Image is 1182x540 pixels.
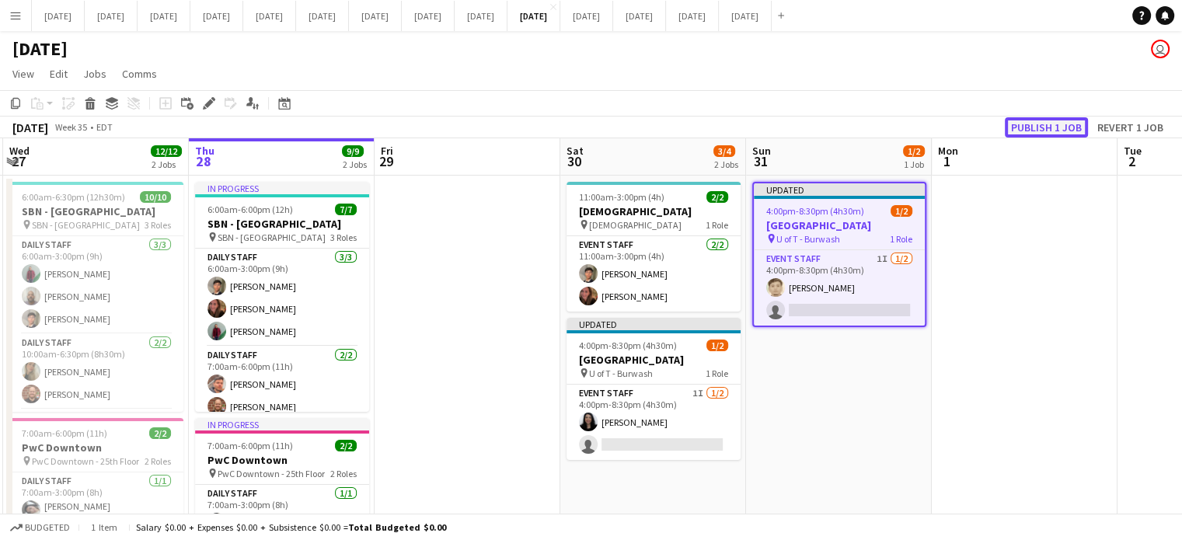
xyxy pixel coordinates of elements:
app-user-avatar: Jolanta Rokowski [1151,40,1170,58]
h1: [DATE] [12,37,68,61]
div: [DATE] [12,120,48,135]
span: 31 [750,152,771,170]
app-card-role: Daily Staff2/210:00am-6:30pm (8h30m)[PERSON_NAME][PERSON_NAME] [9,334,183,409]
app-job-card: Updated4:00pm-8:30pm (4h30m)1/2[GEOGRAPHIC_DATA] U of T - Burwash1 RoleEvent Staff1I1/24:00pm-8:3... [752,182,926,327]
app-card-role: Daily Staff1/17:00am-3:00pm (8h)[PERSON_NAME] [PERSON_NAME] [9,472,183,530]
app-card-role: Event Staff1I1/24:00pm-8:30pm (4h30m)[PERSON_NAME] [754,250,925,326]
button: [DATE] [455,1,507,31]
span: 3 Roles [330,232,357,243]
div: 6:00am-6:30pm (12h30m)10/10SBN - [GEOGRAPHIC_DATA] SBN - [GEOGRAPHIC_DATA]3 RolesDaily Staff3/36:... [9,182,183,412]
span: [DEMOGRAPHIC_DATA] [589,219,682,231]
span: SBN - [GEOGRAPHIC_DATA] [218,232,326,243]
div: 2 Jobs [343,159,367,170]
button: [DATE] [243,1,296,31]
button: [DATE] [190,1,243,31]
span: PwC Downtown - 25th Floor [218,468,325,479]
span: U of T - Burwash [589,368,653,379]
span: 2 [1121,152,1142,170]
span: Comms [122,67,157,81]
span: Jobs [83,67,106,81]
button: Publish 1 job [1005,117,1088,138]
span: U of T - Burwash [776,233,840,245]
button: [DATE] [666,1,719,31]
button: Budgeted [8,519,72,536]
span: SBN - [GEOGRAPHIC_DATA] [32,219,140,231]
span: Mon [938,144,958,158]
button: [DATE] [349,1,402,31]
button: [DATE] [296,1,349,31]
button: [DATE] [402,1,455,31]
span: 7:00am-6:00pm (11h) [22,427,107,439]
span: 7:00am-6:00pm (11h) [207,440,293,451]
span: Budgeted [25,522,70,533]
a: Edit [44,64,74,84]
app-card-role: Daily Staff3/36:00am-3:00pm (9h)[PERSON_NAME][PERSON_NAME][PERSON_NAME] [9,236,183,334]
span: 1 Role [890,233,912,245]
span: 7/7 [335,204,357,215]
span: 12/12 [151,145,182,157]
button: Revert 1 job [1091,117,1170,138]
h3: [GEOGRAPHIC_DATA] [754,218,925,232]
button: [DATE] [138,1,190,31]
app-card-role: Event Staff2/211:00am-3:00pm (4h)[PERSON_NAME][PERSON_NAME] [567,236,741,312]
h3: [DEMOGRAPHIC_DATA] [567,204,741,218]
span: 1/2 [891,205,912,217]
span: Fri [381,144,393,158]
span: 10/10 [140,191,171,203]
app-card-role: Event Staff1I1/24:00pm-8:30pm (4h30m)[PERSON_NAME] [567,385,741,460]
button: [DATE] [32,1,85,31]
button: [DATE] [613,1,666,31]
span: 1/2 [706,340,728,351]
button: [DATE] [507,1,560,31]
span: 11:00am-3:00pm (4h) [579,191,664,203]
span: Thu [195,144,214,158]
span: 3/4 [713,145,735,157]
a: View [6,64,40,84]
h3: SBN - [GEOGRAPHIC_DATA] [195,217,369,231]
h3: PwC Downtown [9,441,183,455]
span: 2/2 [706,191,728,203]
span: 28 [193,152,214,170]
span: Sat [567,144,584,158]
div: 2 Jobs [152,159,181,170]
h3: SBN - [GEOGRAPHIC_DATA] [9,204,183,218]
a: Comms [116,64,163,84]
span: 6:00am-6:30pm (12h30m) [22,191,125,203]
div: In progress [195,418,369,430]
div: Updated [567,318,741,330]
div: Salary $0.00 + Expenses $0.00 + Subsistence $0.00 = [136,521,446,533]
span: 1 item [85,521,123,533]
span: 2/2 [335,440,357,451]
span: View [12,67,34,81]
span: 1 Role [706,219,728,231]
span: 4:00pm-8:30pm (4h30m) [579,340,677,351]
span: Week 35 [51,121,90,133]
span: 1/2 [903,145,925,157]
div: Updated [754,183,925,196]
button: [DATE] [560,1,613,31]
app-job-card: Updated4:00pm-8:30pm (4h30m)1/2[GEOGRAPHIC_DATA] U of T - Burwash1 RoleEvent Staff1I1/24:00pm-8:3... [567,318,741,460]
span: Sun [752,144,771,158]
div: In progress [195,182,369,194]
span: 4:00pm-8:30pm (4h30m) [766,205,864,217]
div: 1 Job [904,159,924,170]
span: Tue [1124,144,1142,158]
span: 2 Roles [330,468,357,479]
span: 6:00am-6:00pm (12h) [207,204,293,215]
app-card-role: Daily Staff3/36:00am-3:00pm (9h)[PERSON_NAME][PERSON_NAME][PERSON_NAME] [195,249,369,347]
h3: [GEOGRAPHIC_DATA] [567,353,741,367]
span: 3 Roles [145,219,171,231]
app-job-card: 11:00am-3:00pm (4h)2/2[DEMOGRAPHIC_DATA] [DEMOGRAPHIC_DATA]1 RoleEvent Staff2/211:00am-3:00pm (4h... [567,182,741,312]
span: 2 Roles [145,455,171,467]
app-job-card: In progress6:00am-6:00pm (12h)7/7SBN - [GEOGRAPHIC_DATA] SBN - [GEOGRAPHIC_DATA]3 RolesDaily Staf... [195,182,369,412]
span: Total Budgeted $0.00 [348,521,446,533]
span: Wed [9,144,30,158]
button: [DATE] [719,1,772,31]
div: EDT [96,121,113,133]
div: 2 Jobs [714,159,738,170]
span: 29 [378,152,393,170]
